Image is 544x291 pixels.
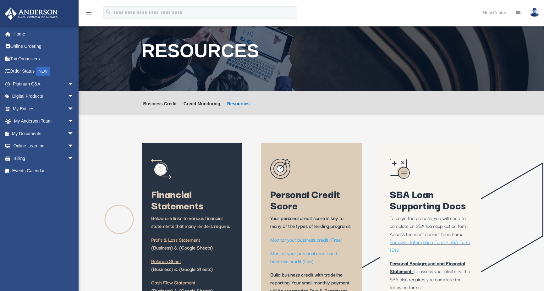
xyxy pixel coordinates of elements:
span: SBA Loan Supporting Docs [390,186,466,213]
a: Monitor your business credit (Free) [270,236,342,246]
img: User Pic [530,8,539,17]
h1: RESOURCES [142,42,481,63]
a: My Anderson Teamarrow_drop_down [4,115,83,128]
span: – [411,267,414,275]
span: arrow_drop_down [68,90,80,103]
a: Platinum Q&Aarrow_drop_down [4,78,83,90]
span: arrow_drop_down [68,127,80,140]
a: My Entitiesarrow_drop_down [4,102,83,115]
a: Events Calendar [4,165,83,177]
a: Tax Organizers [4,52,83,65]
span: To begin the process, you will need to complete an SBA loan application form. Access the most cur... [390,214,468,237]
a: Cash Flow Statement [151,278,195,289]
i: search [105,8,112,15]
span: arrow_drop_down [68,152,80,165]
a: Monitor your personal credit and business credit (Fee) [270,249,337,268]
a: Business Credit [143,102,177,115]
span: To assess your eligibility, the SBA also requires you complete the following forms: [390,267,470,290]
a: menu [85,11,92,16]
a: Order StatusNEW [4,65,83,78]
a: Home [4,28,83,40]
a: My Documentsarrow_drop_down [4,127,83,140]
span: arrow_drop_down [68,102,80,115]
p: Below are links to various financial statements that many lenders require. [151,214,233,235]
a: Billingarrow_drop_down [4,152,83,165]
p: (Business) & (Google Sheets) [151,257,233,278]
a: Online Ordering [4,40,83,53]
span: Financial Statements [151,186,203,213]
a: Profit & Loss Statement [151,236,200,246]
span: Personal Credit Score [270,186,340,213]
a: Digital Productsarrow_drop_down [4,90,83,103]
b: Personal Background and Financial Statement [390,259,465,275]
span: arrow_drop_down [68,115,80,128]
a: Balance Sheet [151,257,181,268]
div: NEW [36,67,50,76]
span: arrow_drop_down [68,140,80,153]
span: Borrower Information Form – SBA Form 1919 [390,238,470,253]
a: Resources [227,102,250,115]
span: Cash Flow Statement [151,278,195,286]
img: Anderson Advisors Platinum Portal [3,8,60,20]
p: (Business) & (Google Sheets) [151,236,233,257]
a: Borrower Information Form – SBA Form 1919 [390,238,470,256]
a: Credit Monitoring [184,102,220,115]
a: Online Learningarrow_drop_down [4,140,83,152]
span: arrow_drop_down [68,78,80,91]
i: menu [85,9,92,16]
p: Your personal credit score is key to many of the types of lending programs. [270,214,352,235]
